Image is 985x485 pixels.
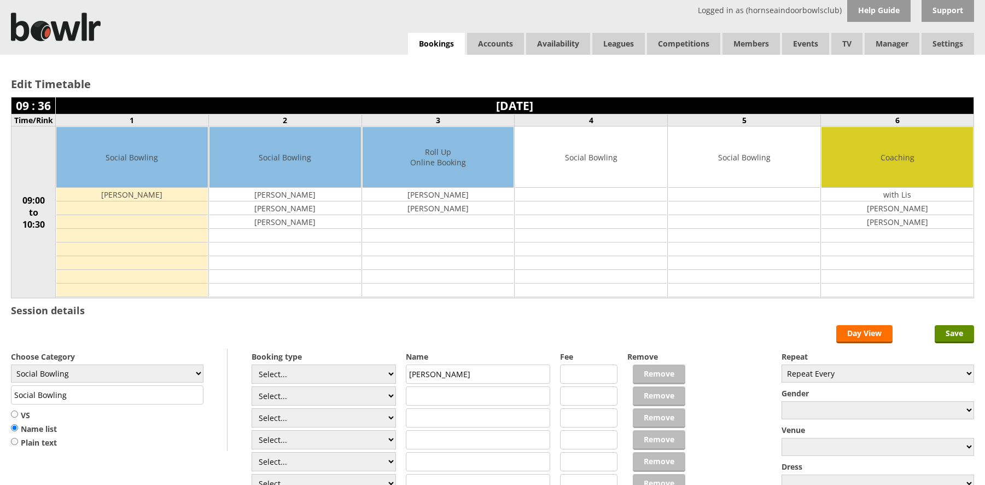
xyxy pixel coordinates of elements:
a: Day View [836,325,893,343]
span: Manager [865,33,919,55]
td: [PERSON_NAME] [363,201,514,215]
td: 6 [821,114,974,126]
span: TV [831,33,862,55]
label: Repeat [782,351,974,362]
td: 09:00 to 10:30 [11,126,56,298]
label: Booking type [252,351,396,362]
td: Social Bowling [515,127,667,188]
a: Events [782,33,829,55]
label: Gender [782,388,974,399]
td: Social Bowling [209,127,361,188]
input: Plain text [11,437,18,446]
input: Name list [11,424,18,432]
td: [DATE] [56,97,974,114]
td: 3 [362,114,515,126]
td: [PERSON_NAME] [821,201,973,215]
td: [PERSON_NAME] [363,188,514,201]
label: Venue [782,425,974,435]
td: with Lis [821,188,973,201]
label: VS [11,410,57,421]
label: Choose Category [11,351,203,362]
label: Name list [11,424,57,435]
span: Accounts [467,33,524,55]
label: Fee [560,351,618,362]
td: Roll Up Online Booking [363,127,514,188]
td: [PERSON_NAME] [821,215,973,229]
label: Plain text [11,437,57,448]
td: [PERSON_NAME] [56,188,208,201]
td: [PERSON_NAME] [209,201,361,215]
td: 09 : 36 [11,97,56,114]
td: Social Bowling [668,127,820,188]
a: Leagues [592,33,645,55]
label: Remove [627,351,685,362]
a: Competitions [647,33,720,55]
a: Availability [526,33,590,55]
td: Coaching [821,127,973,188]
label: Dress [782,461,974,472]
td: Time/Rink [11,114,56,126]
input: Title/Description [11,385,203,405]
input: Save [935,325,974,343]
td: [PERSON_NAME] [209,188,361,201]
a: Bookings [408,33,465,55]
h2: Edit Timetable [11,77,974,91]
span: Members [722,33,780,55]
td: 2 [208,114,362,126]
span: Settings [922,33,974,55]
td: 5 [668,114,821,126]
td: 4 [515,114,668,126]
td: [PERSON_NAME] [209,215,361,229]
td: 1 [56,114,209,126]
input: VS [11,410,18,418]
label: Name [406,351,550,362]
h3: Session details [11,304,85,317]
td: Social Bowling [56,127,208,188]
